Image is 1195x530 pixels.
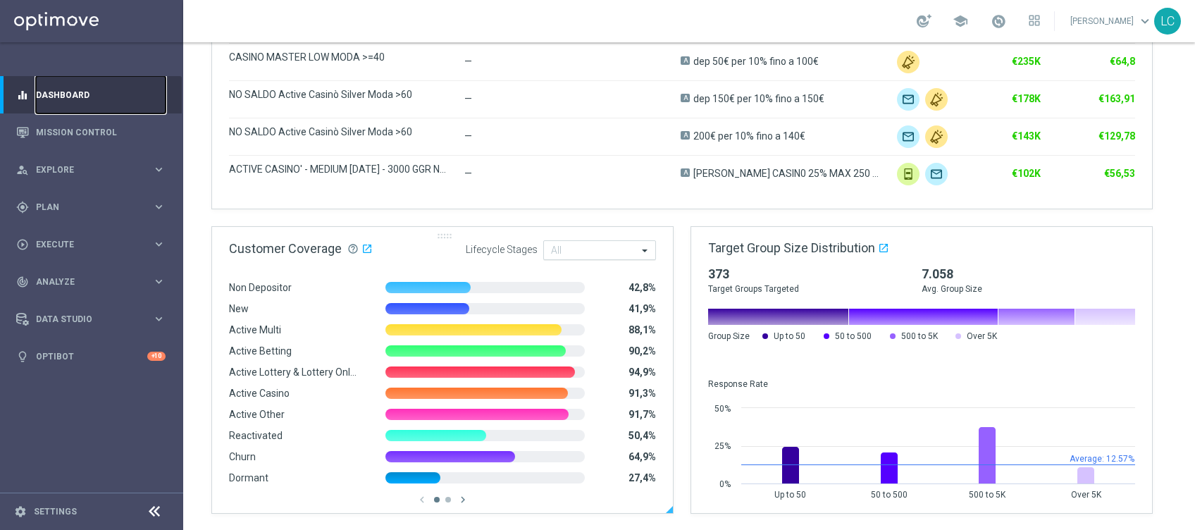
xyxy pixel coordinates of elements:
[16,350,29,363] i: lightbulb
[36,240,152,249] span: Execute
[16,202,166,213] button: gps_fixed Plan keyboard_arrow_right
[1154,8,1181,35] div: LC
[16,276,166,288] button: track_changes Analyze keyboard_arrow_right
[16,76,166,113] div: Dashboard
[14,505,27,518] i: settings
[152,275,166,288] i: keyboard_arrow_right
[16,164,166,175] button: person_search Explore keyboard_arrow_right
[16,90,166,101] button: equalizer Dashboard
[953,13,968,29] span: school
[1069,11,1154,32] a: [PERSON_NAME]keyboard_arrow_down
[16,238,29,251] i: play_circle_outline
[36,278,152,286] span: Analyze
[16,276,29,288] i: track_changes
[152,163,166,176] i: keyboard_arrow_right
[16,164,152,176] div: Explore
[16,113,166,151] div: Mission Control
[16,89,29,101] i: equalizer
[36,113,166,151] a: Mission Control
[36,338,147,375] a: Optibot
[16,239,166,250] button: play_circle_outline Execute keyboard_arrow_right
[152,312,166,326] i: keyboard_arrow_right
[16,276,152,288] div: Analyze
[16,313,152,326] div: Data Studio
[16,351,166,362] button: lightbulb Optibot +10
[147,352,166,361] div: +10
[152,200,166,214] i: keyboard_arrow_right
[36,315,152,323] span: Data Studio
[16,201,152,214] div: Plan
[36,203,152,211] span: Plan
[16,238,152,251] div: Execute
[16,164,29,176] i: person_search
[16,338,166,375] div: Optibot
[36,76,166,113] a: Dashboard
[16,127,166,138] button: Mission Control
[152,238,166,251] i: keyboard_arrow_right
[1137,13,1153,29] span: keyboard_arrow_down
[36,166,152,174] span: Explore
[16,201,29,214] i: gps_fixed
[16,314,166,325] button: Data Studio keyboard_arrow_right
[34,507,77,516] a: Settings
